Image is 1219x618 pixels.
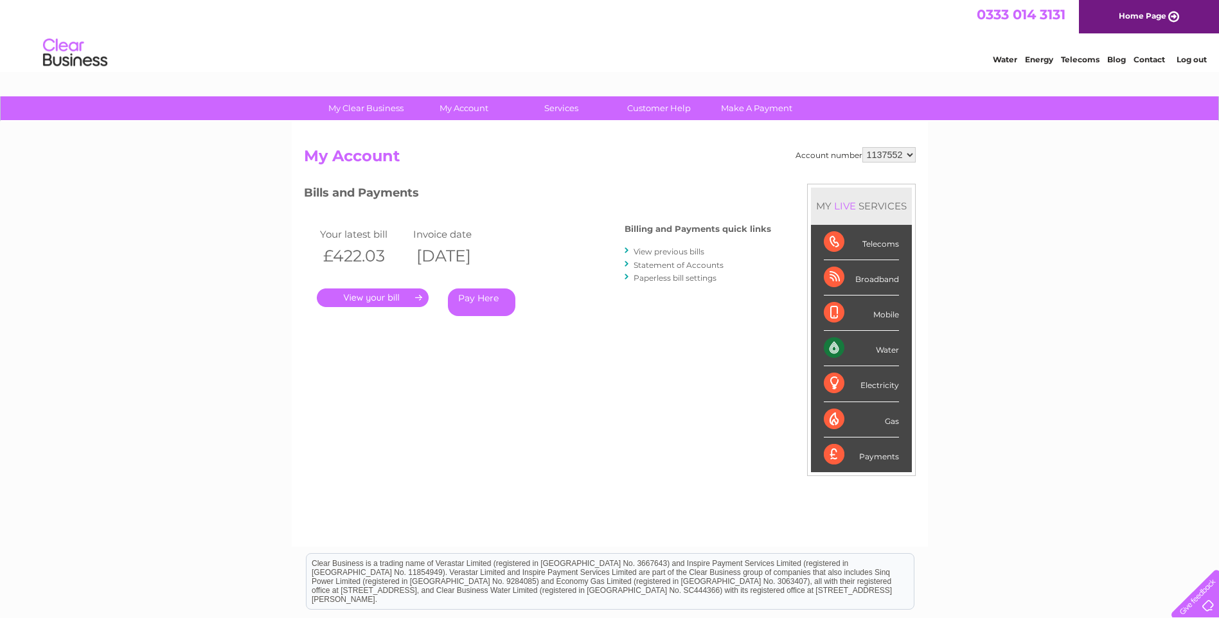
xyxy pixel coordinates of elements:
[317,288,429,307] a: .
[304,147,916,172] h2: My Account
[313,96,419,120] a: My Clear Business
[410,225,503,243] td: Invoice date
[1061,55,1099,64] a: Telecoms
[796,147,916,163] div: Account number
[824,402,899,437] div: Gas
[634,260,724,270] a: Statement of Accounts
[704,96,810,120] a: Make A Payment
[508,96,614,120] a: Services
[411,96,517,120] a: My Account
[634,247,704,256] a: View previous bills
[811,188,912,224] div: MY SERVICES
[317,243,410,269] th: £422.03
[625,224,771,234] h4: Billing and Payments quick links
[1134,55,1165,64] a: Contact
[824,260,899,296] div: Broadband
[1107,55,1126,64] a: Blog
[448,288,515,316] a: Pay Here
[824,437,899,472] div: Payments
[832,200,859,212] div: LIVE
[317,225,410,243] td: Your latest bill
[824,331,899,366] div: Water
[977,6,1065,22] a: 0333 014 3131
[307,7,914,62] div: Clear Business is a trading name of Verastar Limited (registered in [GEOGRAPHIC_DATA] No. 3667643...
[824,366,899,402] div: Electricity
[1177,55,1207,64] a: Log out
[824,225,899,260] div: Telecoms
[410,243,503,269] th: [DATE]
[606,96,712,120] a: Customer Help
[634,273,716,283] a: Paperless bill settings
[1025,55,1053,64] a: Energy
[304,184,771,206] h3: Bills and Payments
[42,33,108,73] img: logo.png
[993,55,1017,64] a: Water
[824,296,899,331] div: Mobile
